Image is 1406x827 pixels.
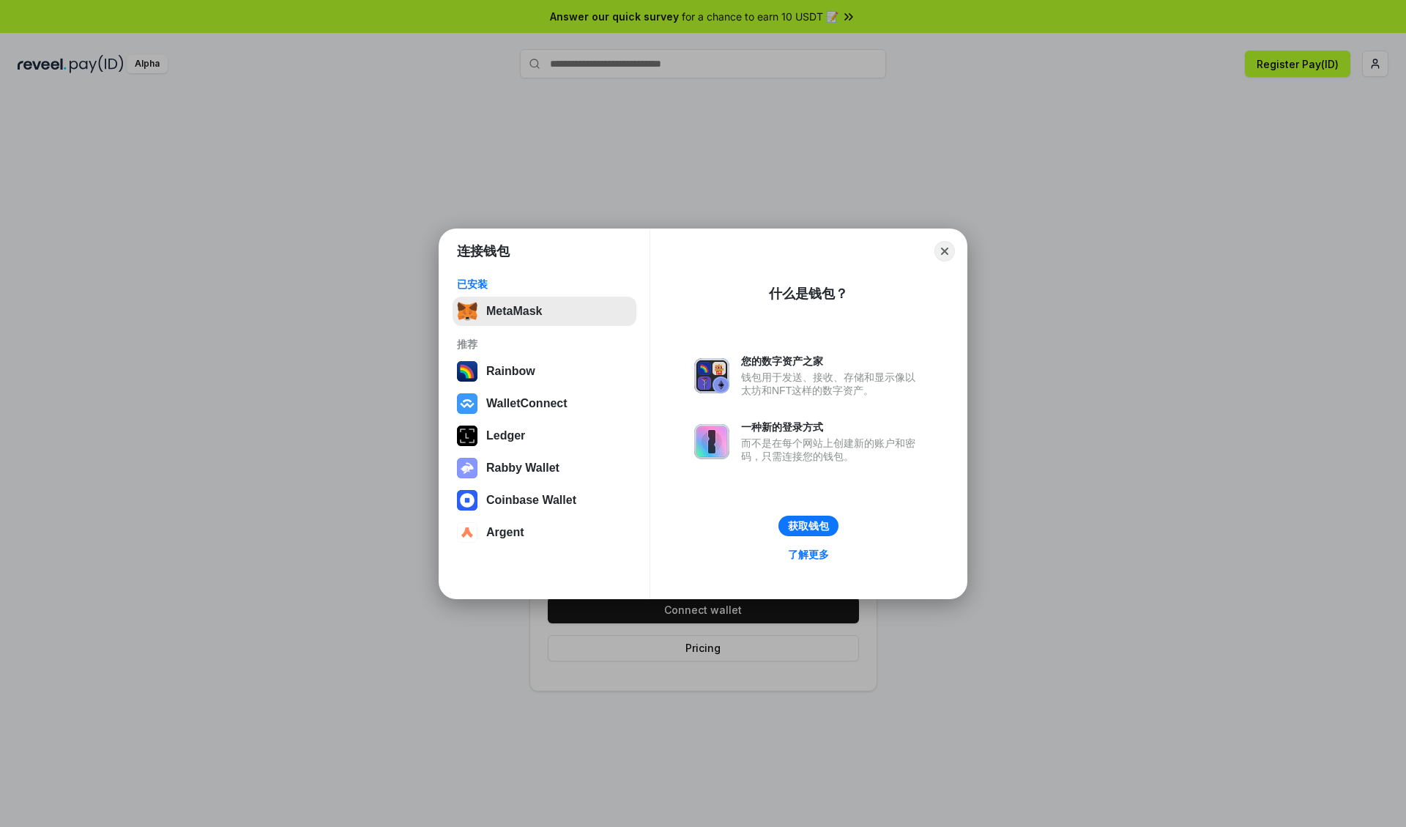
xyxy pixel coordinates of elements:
[453,421,636,450] button: Ledger
[741,355,923,368] div: 您的数字资产之家
[486,461,559,475] div: Rabby Wallet
[457,426,477,446] img: svg+xml,%3Csvg%20xmlns%3D%22http%3A%2F%2Fwww.w3.org%2F2000%2Fsvg%22%20width%3D%2228%22%20height%3...
[741,371,923,397] div: 钱包用于发送、接收、存储和显示像以太坊和NFT这样的数字资产。
[457,278,632,291] div: 已安装
[453,486,636,515] button: Coinbase Wallet
[486,365,535,378] div: Rainbow
[486,305,542,318] div: MetaMask
[486,429,525,442] div: Ledger
[453,357,636,386] button: Rainbow
[486,494,576,507] div: Coinbase Wallet
[457,361,477,382] img: svg+xml,%3Csvg%20width%3D%22120%22%20height%3D%22120%22%20viewBox%3D%220%200%20120%20120%22%20fil...
[453,389,636,418] button: WalletConnect
[486,526,524,539] div: Argent
[453,453,636,483] button: Rabby Wallet
[457,522,477,543] img: svg+xml,%3Csvg%20width%3D%2228%22%20height%3D%2228%22%20viewBox%3D%220%200%2028%2028%22%20fill%3D...
[741,420,923,434] div: 一种新的登录方式
[779,545,838,564] a: 了解更多
[788,519,829,533] div: 获取钱包
[457,242,510,260] h1: 连接钱包
[457,301,477,322] img: svg+xml,%3Csvg%20fill%3D%22none%22%20height%3D%2233%22%20viewBox%3D%220%200%2035%2033%22%20width%...
[694,424,729,459] img: svg+xml,%3Csvg%20xmlns%3D%22http%3A%2F%2Fwww.w3.org%2F2000%2Fsvg%22%20fill%3D%22none%22%20viewBox...
[769,285,848,303] div: 什么是钱包？
[453,518,636,547] button: Argent
[788,548,829,561] div: 了解更多
[453,297,636,326] button: MetaMask
[457,458,477,478] img: svg+xml,%3Csvg%20xmlns%3D%22http%3A%2F%2Fwww.w3.org%2F2000%2Fsvg%22%20fill%3D%22none%22%20viewBox...
[778,516,838,536] button: 获取钱包
[457,338,632,351] div: 推荐
[457,490,477,511] img: svg+xml,%3Csvg%20width%3D%2228%22%20height%3D%2228%22%20viewBox%3D%220%200%2028%2028%22%20fill%3D...
[457,393,477,414] img: svg+xml,%3Csvg%20width%3D%2228%22%20height%3D%2228%22%20viewBox%3D%220%200%2028%2028%22%20fill%3D...
[694,358,729,393] img: svg+xml,%3Csvg%20xmlns%3D%22http%3A%2F%2Fwww.w3.org%2F2000%2Fsvg%22%20fill%3D%22none%22%20viewBox...
[486,397,568,410] div: WalletConnect
[934,241,955,262] button: Close
[741,437,923,463] div: 而不是在每个网站上创建新的账户和密码，只需连接您的钱包。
